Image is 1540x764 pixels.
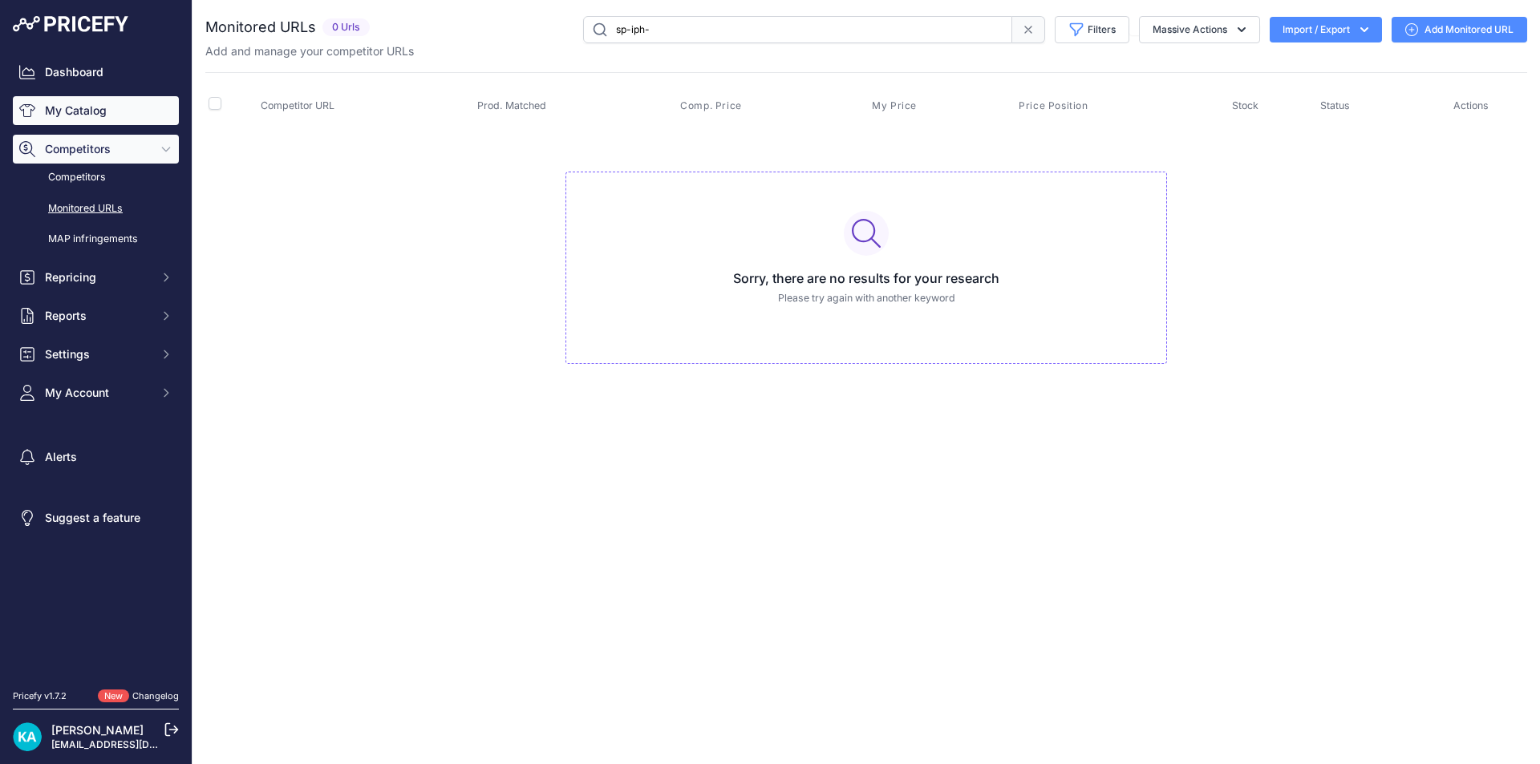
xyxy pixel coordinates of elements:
a: [PERSON_NAME] [51,723,144,737]
a: MAP infringements [13,225,179,253]
a: Add Monitored URL [1392,17,1527,42]
div: Pricefy v1.7.2 [13,689,67,703]
span: Repricing [45,269,150,285]
span: Status [1320,99,1350,111]
button: My Price [872,99,920,112]
span: Stock [1232,99,1258,111]
span: My Price [872,99,917,112]
button: My Account [13,378,179,407]
a: My Catalog [13,96,179,125]
span: Actions [1453,99,1489,111]
button: Massive Actions [1139,16,1260,43]
span: Prod. Matched [477,99,546,111]
a: Suggest a feature [13,503,179,532]
h3: Sorry, there are no results for your research [579,269,1153,288]
span: New [98,689,129,703]
span: Reports [45,308,150,324]
button: Filters [1055,16,1129,43]
span: Competitors [45,141,150,157]
button: Import / Export [1270,17,1382,42]
span: 0 Urls [322,18,370,37]
span: Price Position [1019,99,1088,112]
button: Repricing [13,263,179,292]
button: Comp. Price [680,99,745,112]
span: My Account [45,385,150,401]
h2: Monitored URLs [205,16,316,38]
img: Pricefy Logo [13,16,128,32]
a: Dashboard [13,58,179,87]
a: Monitored URLs [13,195,179,223]
span: Settings [45,346,150,362]
button: Reports [13,301,179,330]
p: Please try again with another keyword [579,291,1153,306]
span: Competitor URL [261,99,334,111]
button: Settings [13,340,179,369]
a: Alerts [13,443,179,471]
button: Competitors [13,135,179,164]
button: Price Position [1019,99,1091,112]
a: Changelog [132,690,179,701]
p: Add and manage your competitor URLs [205,43,414,59]
a: Competitors [13,164,179,192]
input: Search [583,16,1012,43]
span: Comp. Price [680,99,742,112]
nav: Sidebar [13,58,179,670]
a: [EMAIL_ADDRESS][DOMAIN_NAME] [51,738,219,750]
